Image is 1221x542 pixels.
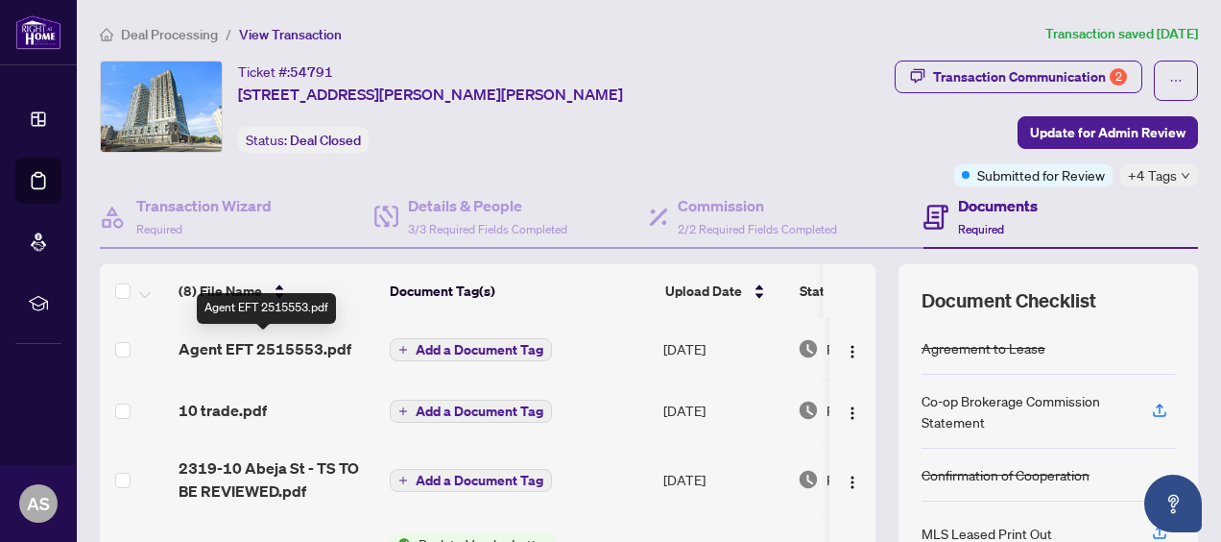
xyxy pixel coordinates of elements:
[390,338,552,361] button: Add a Document Tag
[1017,116,1198,149] button: Update for Admin Review
[390,469,552,492] button: Add a Document Tag
[922,464,1089,485] div: Confirmation of Cooperation
[922,287,1096,314] span: Document Checklist
[1144,475,1202,532] button: Open asap
[800,281,839,302] span: Status
[416,343,543,357] span: Add a Document Tag
[837,333,868,364] button: Logo
[179,399,267,422] span: 10 trade.pdf
[1045,23,1198,45] article: Transaction saved [DATE]
[792,264,955,318] th: Status
[895,61,1142,93] button: Transaction Communication2
[665,281,742,302] span: Upload Date
[27,490,50,517] span: AS
[179,281,262,302] span: (8) File Name
[408,222,567,236] span: 3/3 Required Fields Completed
[658,264,792,318] th: Upload Date
[171,264,382,318] th: (8) File Name
[656,380,790,441] td: [DATE]
[239,26,342,43] span: View Transaction
[197,293,336,324] div: Agent EFT 2515553.pdf
[826,469,922,490] span: Pending Review
[390,468,552,493] button: Add a Document Tag
[416,474,543,487] span: Add a Document Tag
[933,62,1127,92] div: Transaction Communication
[382,264,658,318] th: Document Tag(s)
[390,399,552,424] button: Add a Document Tag
[656,441,790,518] td: [DATE]
[398,406,408,416] span: plus
[798,469,819,490] img: Document Status
[922,337,1045,358] div: Agreement to Lease
[845,475,860,490] img: Logo
[826,400,922,421] span: Pending Review
[922,390,1129,432] div: Co-op Brokerage Commission Statement
[136,194,272,217] h4: Transaction Wizard
[15,14,61,50] img: logo
[845,344,860,359] img: Logo
[136,222,182,236] span: Required
[1030,117,1185,148] span: Update for Admin Review
[656,318,790,380] td: [DATE]
[798,338,819,359] img: Document Status
[290,132,361,149] span: Deal Closed
[958,222,1004,236] span: Required
[179,337,351,360] span: Agent EFT 2515553.pdf
[121,26,218,43] span: Deal Processing
[977,164,1105,185] span: Submitted for Review
[390,337,552,362] button: Add a Document Tag
[398,476,408,485] span: plus
[226,23,231,45] li: /
[416,405,543,418] span: Add a Document Tag
[1110,68,1127,86] div: 2
[798,400,819,421] img: Document Status
[101,62,222,152] img: IMG-N12408044_1.jpg
[845,406,860,421] img: Logo
[1169,74,1183,87] span: ellipsis
[100,28,113,41] span: home
[826,338,922,359] span: Pending Review
[290,63,333,81] span: 54791
[238,127,369,153] div: Status:
[678,222,837,236] span: 2/2 Required Fields Completed
[238,83,623,106] span: [STREET_ADDRESS][PERSON_NAME][PERSON_NAME]
[390,400,552,423] button: Add a Document Tag
[238,61,333,83] div: Ticket #:
[958,194,1038,217] h4: Documents
[678,194,837,217] h4: Commission
[837,395,868,426] button: Logo
[398,345,408,355] span: plus
[837,464,868,495] button: Logo
[1128,164,1177,186] span: +4 Tags
[408,194,567,217] h4: Details & People
[1181,171,1190,181] span: down
[179,456,374,503] span: 2319-10 Abeja St - TS TO BE REVIEWED.pdf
